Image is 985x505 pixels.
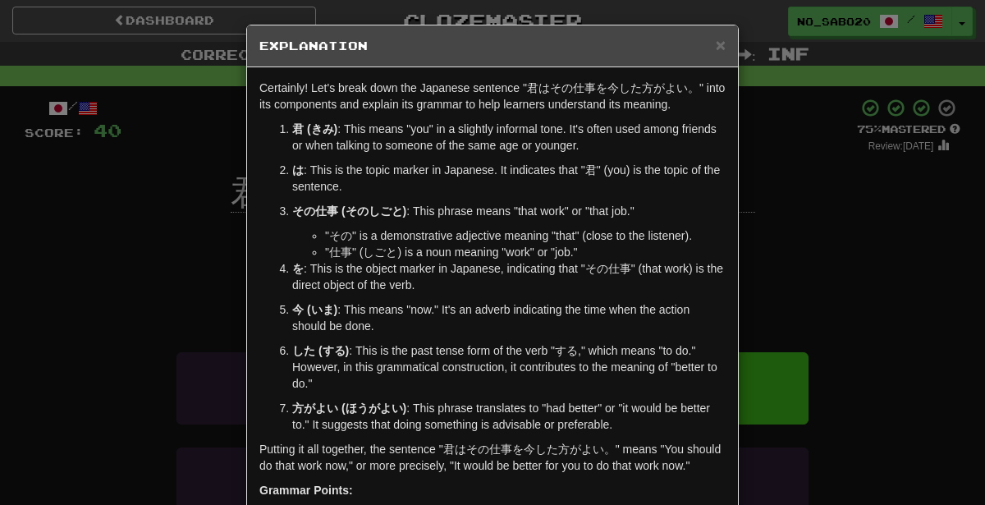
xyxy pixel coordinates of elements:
[292,122,337,135] strong: 君 (きみ)
[292,301,726,334] p: : This means "now." It's an adverb indicating the time when the action should be done.
[716,35,726,54] span: ×
[292,260,726,293] p: : This is the object marker in Japanese, indicating that "その仕事" (that work) is the direct object ...
[292,204,406,218] strong: その仕事 (そのしごと)
[325,227,726,244] li: "その" is a demonstrative adjective meaning "that" (close to the listener).
[259,80,726,112] p: Certainly! Let's break down the Japanese sentence "君はその仕事を今した方がよい。" into its components and expla...
[292,162,726,195] p: : This is the topic marker in Japanese. It indicates that "君" (you) is the topic of the sentence.
[292,203,726,219] p: : This phrase means "that work" or "that job."
[325,244,726,260] li: "仕事" (しごと) is a noun meaning "work" or "job."
[259,441,726,474] p: Putting it all together, the sentence "君はその仕事を今した方がよい。" means "You should do that work now," or m...
[292,344,349,357] strong: した (する)
[716,36,726,53] button: Close
[292,400,726,433] p: : This phrase translates to "had better" or "it would be better to." It suggests that doing somet...
[292,121,726,154] p: : This means "you" in a slightly informal tone. It's often used among friends or when talking to ...
[292,303,337,316] strong: 今 (いま)
[292,342,726,392] p: : This is the past tense form of the verb "する," which means "to do." However, in this grammatical...
[292,163,304,177] strong: は
[259,38,726,54] h5: Explanation
[259,484,353,497] strong: Grammar Points:
[292,262,304,275] strong: を
[292,402,406,415] strong: 方がよい (ほうがよい)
